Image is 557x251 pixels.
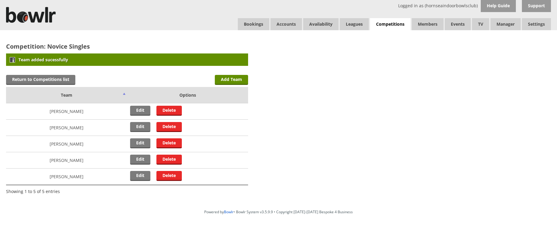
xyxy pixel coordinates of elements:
span: Members [412,18,444,30]
td: Options [127,87,248,103]
a: Competitions [370,18,411,31]
a: Delete [156,122,182,132]
a: Bowlr [224,209,234,214]
a: Delete [156,171,182,181]
td: [PERSON_NAME] [6,169,127,185]
a: Return to Competitions list [6,75,75,85]
h2: Competition: Novice Singles [6,42,248,50]
a: Bookings [238,18,269,30]
span: Powered by • Bowlr System v3.5.9.9 • Copyright [DATE]-[DATE] Bespoke 4 Business [204,209,353,214]
td: [PERSON_NAME] [6,120,127,136]
a: Events [445,18,471,30]
span: Manager [490,18,521,30]
td: Team: activate to sort column descending [6,87,127,103]
span: Settings [522,18,551,30]
span: Accounts [270,18,302,30]
a: Leagues [340,18,369,30]
a: Edit [130,122,150,132]
a: Edit [130,106,150,116]
td: [PERSON_NAME] [6,103,127,120]
a: Delete [156,138,182,148]
a: Availability [303,18,339,30]
td: [PERSON_NAME] [6,152,127,169]
div: Team added sucessfully [6,53,248,66]
span: TV [472,18,489,30]
td: [PERSON_NAME] [6,136,127,152]
a: Edit [130,155,150,165]
a: Edit [130,171,150,181]
a: Edit [130,138,150,148]
a: Add Team [215,75,248,85]
a: Delete [156,155,182,165]
div: Showing 1 to 5 of 5 entries [6,185,60,194]
a: Delete [156,106,182,116]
